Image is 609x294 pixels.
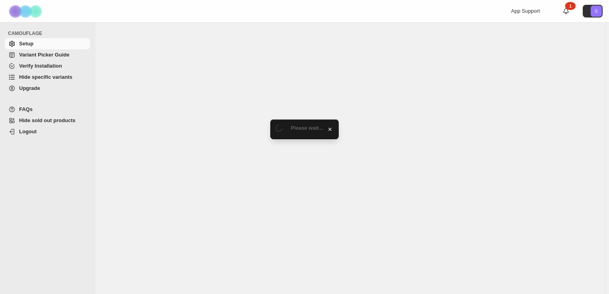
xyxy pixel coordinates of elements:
button: Avatar with initials S [583,5,603,18]
img: Camouflage [6,0,46,22]
text: S [595,9,597,14]
span: Verify Installation [19,63,62,69]
a: Verify Installation [5,60,90,72]
span: Hide sold out products [19,117,76,123]
span: Upgrade [19,85,40,91]
span: App Support [511,8,540,14]
span: Please wait... [291,125,323,131]
a: Upgrade [5,83,90,94]
span: Avatar with initials S [591,6,602,17]
a: Variant Picker Guide [5,49,90,60]
a: 1 [562,7,570,15]
span: Hide specific variants [19,74,72,80]
span: CAMOUFLAGE [8,30,92,37]
span: Variant Picker Guide [19,52,69,58]
a: Setup [5,38,90,49]
a: Logout [5,126,90,137]
span: FAQs [19,106,33,112]
span: Setup [19,41,33,47]
span: Logout [19,129,37,134]
a: FAQs [5,104,90,115]
div: 1 [565,2,576,10]
a: Hide sold out products [5,115,90,126]
a: Hide specific variants [5,72,90,83]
